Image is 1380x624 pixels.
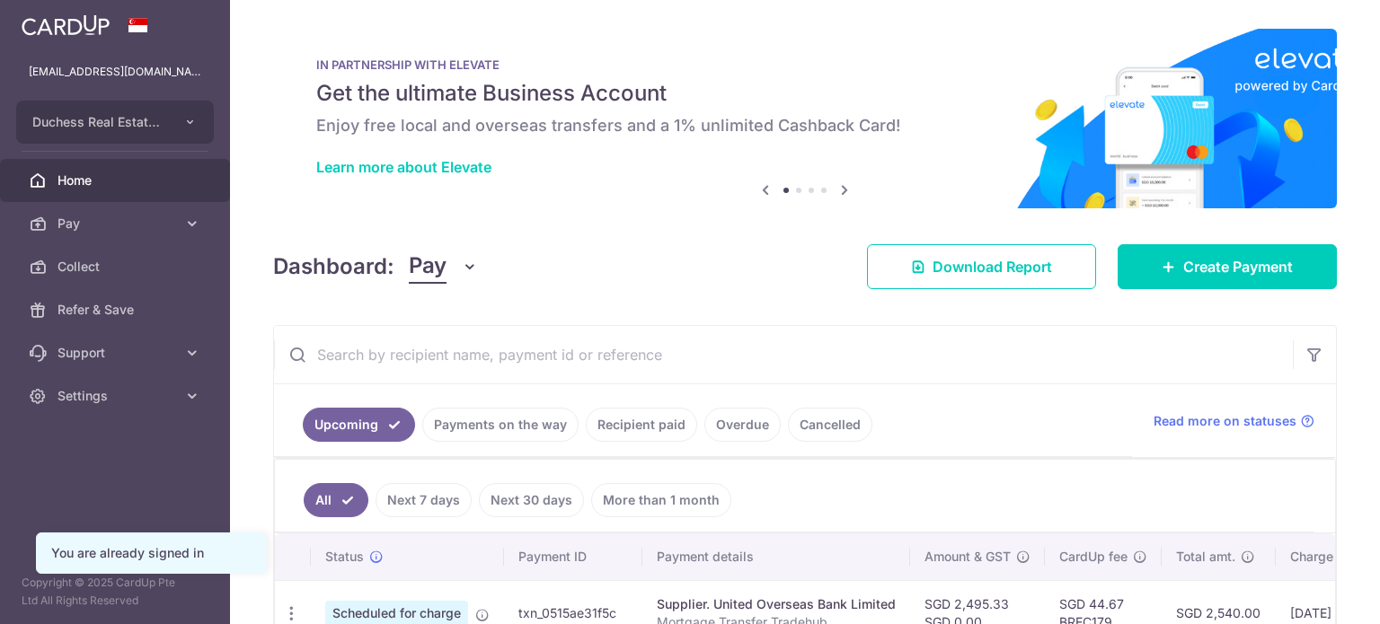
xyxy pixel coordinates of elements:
a: All [304,483,368,517]
img: CardUp [22,14,110,36]
span: CardUp fee [1059,548,1128,566]
span: Refer & Save [57,301,176,319]
div: You are already signed in [51,544,251,562]
img: Renovation banner [273,29,1337,208]
a: Upcoming [303,408,415,442]
a: Payments on the way [422,408,579,442]
h5: Get the ultimate Business Account [316,79,1294,108]
span: Collect [57,258,176,276]
p: [EMAIL_ADDRESS][DOMAIN_NAME] [29,63,201,81]
a: Recipient paid [586,408,697,442]
span: Duchess Real Estate Investment Pte Ltd [32,113,165,131]
span: Charge date [1290,548,1364,566]
span: Create Payment [1183,256,1293,277]
a: Learn more about Elevate [316,158,491,176]
h4: Dashboard: [273,250,394,283]
a: More than 1 month [591,483,731,517]
th: Payment details [642,533,910,580]
span: Read more on statuses [1154,412,1296,430]
span: Pay [57,215,176,233]
span: Support [57,344,176,362]
span: Home [57,171,176,189]
a: Read more on statuses [1154,412,1314,430]
a: Download Report [867,244,1096,289]
a: Create Payment [1118,244,1337,289]
button: Duchess Real Estate Investment Pte Ltd [16,101,214,144]
span: Settings [57,387,176,405]
th: Payment ID [504,533,642,580]
div: Supplier. United Overseas Bank Limited [657,595,896,613]
input: Search by recipient name, payment id or reference [274,326,1293,383]
p: IN PARTNERSHIP WITH ELEVATE [316,57,1294,72]
h6: Enjoy free local and overseas transfers and a 1% unlimited Cashback Card! [316,115,1294,136]
a: Next 7 days [376,483,472,517]
a: Cancelled [788,408,872,442]
span: Status [325,548,364,566]
iframe: Opens a widget where you can find more information [1265,570,1362,615]
a: Next 30 days [479,483,584,517]
button: Pay [409,250,478,284]
a: Overdue [704,408,781,442]
span: Download Report [933,256,1052,277]
span: Total amt. [1176,548,1235,566]
span: Pay [409,250,447,284]
span: Amount & GST [924,548,1011,566]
